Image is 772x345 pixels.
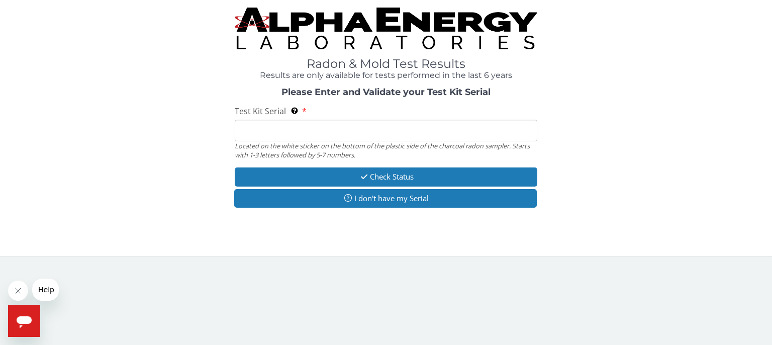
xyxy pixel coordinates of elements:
[234,189,537,208] button: I don't have my Serial
[8,281,28,301] iframe: Close message
[281,87,491,98] strong: Please Enter and Validate your Test Kit Serial
[8,305,40,337] iframe: Button to launch messaging window
[235,141,537,160] div: Located on the white sticker on the bottom of the plastic side of the charcoal radon sampler. Sta...
[235,8,537,49] img: TightCrop.jpg
[235,57,537,70] h1: Radon & Mold Test Results
[235,71,537,80] h4: Results are only available for tests performed in the last 6 years
[235,106,286,117] span: Test Kit Serial
[235,167,537,186] button: Check Status
[32,279,59,301] iframe: Message from company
